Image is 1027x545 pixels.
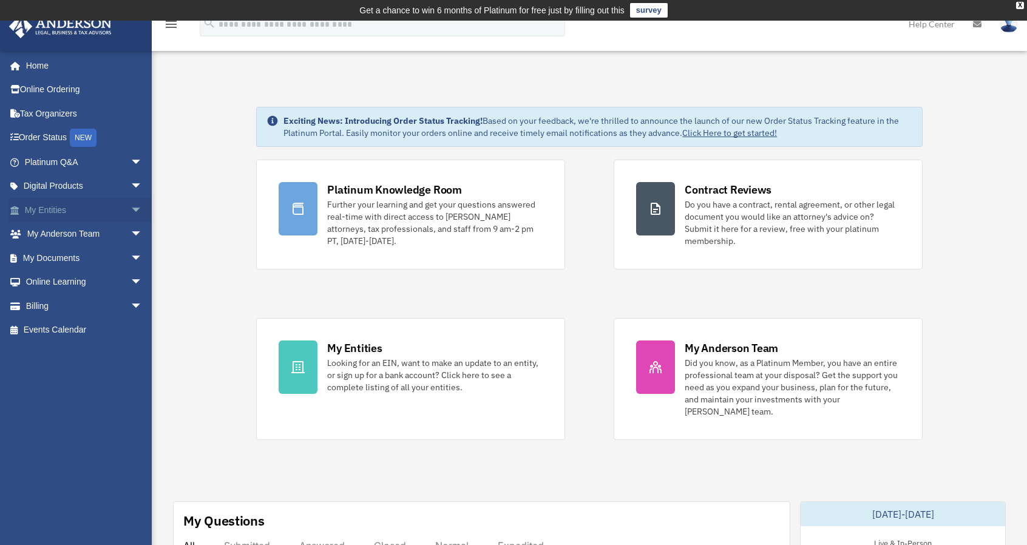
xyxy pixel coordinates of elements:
a: Events Calendar [8,318,161,342]
a: Platinum Knowledge Room Further your learning and get your questions answered real-time with dire... [256,160,565,269]
div: Platinum Knowledge Room [327,182,462,197]
span: arrow_drop_down [130,270,155,295]
a: Digital Productsarrow_drop_down [8,174,161,198]
span: arrow_drop_down [130,198,155,223]
a: Platinum Q&Aarrow_drop_down [8,150,161,174]
a: Tax Organizers [8,101,161,126]
span: arrow_drop_down [130,222,155,247]
span: arrow_drop_down [130,174,155,199]
img: User Pic [1000,15,1018,33]
div: Further your learning and get your questions answered real-time with direct access to [PERSON_NAM... [327,198,543,247]
div: Looking for an EIN, want to make an update to an entity, or sign up for a bank account? Click her... [327,357,543,393]
a: My Anderson Teamarrow_drop_down [8,222,161,246]
div: My Entities [327,340,382,356]
div: Get a chance to win 6 months of Platinum for free just by filling out this [359,3,625,18]
a: menu [164,21,178,32]
a: Online Ordering [8,78,161,102]
a: My Entities Looking for an EIN, want to make an update to an entity, or sign up for a bank accoun... [256,318,565,440]
a: My Anderson Team Did you know, as a Platinum Member, you have an entire professional team at your... [614,318,923,440]
div: Did you know, as a Platinum Member, you have an entire professional team at your disposal? Get th... [685,357,900,418]
div: My Anderson Team [685,340,778,356]
div: My Questions [183,512,265,530]
i: menu [164,17,178,32]
div: Based on your feedback, we're thrilled to announce the launch of our new Order Status Tracking fe... [283,115,912,139]
a: Online Learningarrow_drop_down [8,270,161,294]
a: survey [630,3,668,18]
div: close [1016,2,1024,9]
div: NEW [70,129,97,147]
i: search [203,16,216,30]
a: My Entitiesarrow_drop_down [8,198,161,222]
div: Do you have a contract, rental agreement, or other legal document you would like an attorney's ad... [685,198,900,247]
a: Billingarrow_drop_down [8,294,161,318]
a: Click Here to get started! [682,127,777,138]
span: arrow_drop_down [130,294,155,319]
span: arrow_drop_down [130,246,155,271]
a: Contract Reviews Do you have a contract, rental agreement, or other legal document you would like... [614,160,923,269]
img: Anderson Advisors Platinum Portal [5,15,115,38]
a: My Documentsarrow_drop_down [8,246,161,270]
div: Contract Reviews [685,182,771,197]
span: arrow_drop_down [130,150,155,175]
a: Home [8,53,155,78]
div: [DATE]-[DATE] [801,502,1005,526]
strong: Exciting News: Introducing Order Status Tracking! [283,115,483,126]
a: Order StatusNEW [8,126,161,151]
